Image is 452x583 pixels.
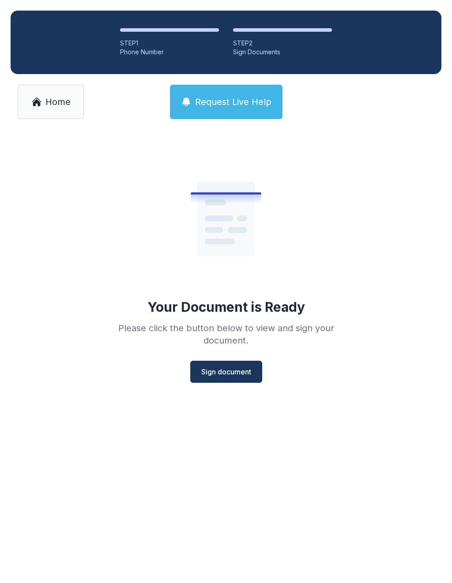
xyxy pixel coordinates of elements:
[120,48,219,56] div: Phone Number
[195,96,271,108] span: Request Live Help
[120,39,219,48] div: STEP 1
[147,299,305,315] div: Your Document is Ready
[233,48,332,56] div: Sign Documents
[45,96,71,108] span: Home
[201,366,251,377] span: Sign document
[233,39,332,48] div: STEP 2
[99,322,353,347] div: Please click the button below to view and sign your document.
